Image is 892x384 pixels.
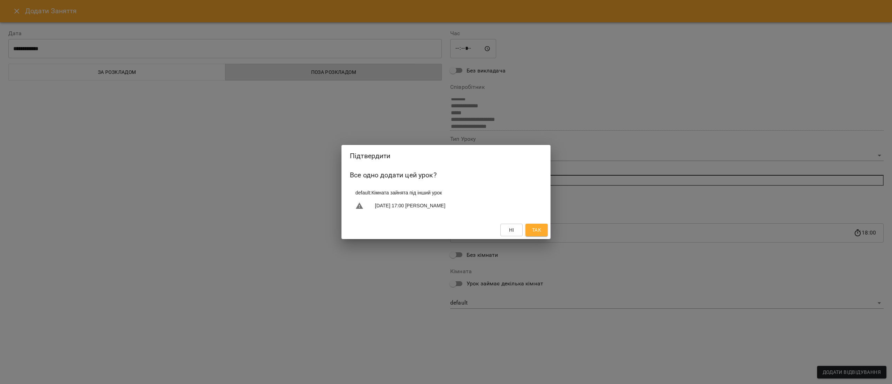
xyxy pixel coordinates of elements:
[532,226,541,234] span: Так
[350,151,542,161] h2: Підтвердити
[350,199,542,213] li: [DATE] 17:00 [PERSON_NAME]
[509,226,514,234] span: Ні
[350,170,542,181] h6: Все одно додати цей урок?
[525,224,548,236] button: Так
[500,224,523,236] button: Ні
[350,186,542,199] li: default : Кімната зайнята під інший урок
